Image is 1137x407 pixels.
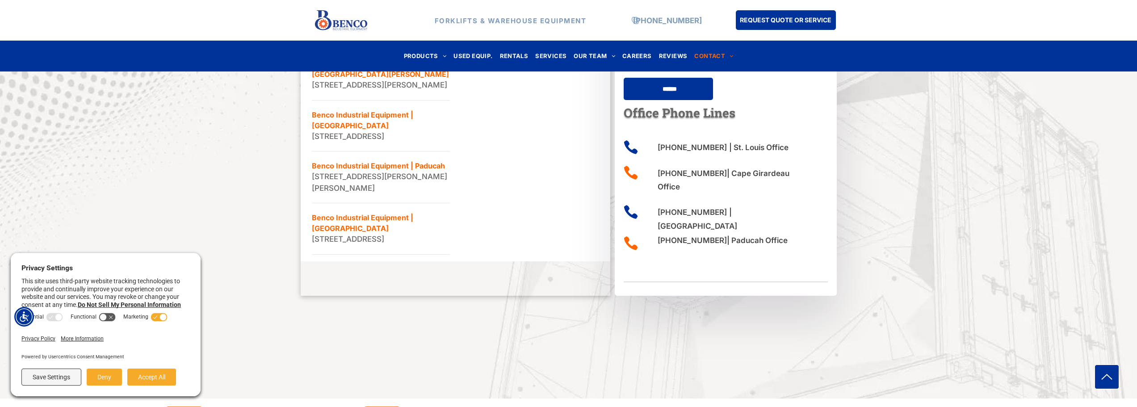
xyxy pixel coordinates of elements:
a: SERVICES [532,50,570,62]
a: USED EQUIP. [450,50,496,62]
strong: | St. Louis Office [729,143,789,152]
span: | Cape Girardeau Office [658,169,789,192]
a: CONTACT [691,50,737,62]
a: [PHONE_NUMBER] [658,143,727,152]
a: [PHONE_NUMBER] [658,169,727,178]
a: REQUEST QUOTE OR SERVICE [736,10,836,30]
a: PRODUCTS [400,50,450,62]
span: Office Phone Lines [624,105,735,121]
strong: | Paducah Office [658,236,788,245]
strong: | [GEOGRAPHIC_DATA] [658,208,737,231]
strong: FORKLIFTS & WAREHOUSE EQUIPMENT [435,16,587,25]
span: REQUEST QUOTE OR SERVICE [740,12,831,28]
a: RENTALS [496,50,532,62]
a: [PHONE_NUMBER] [658,236,727,245]
div: Accessibility Menu [14,307,34,327]
a: [PHONE_NUMBER] [658,208,727,217]
a: REVIEWS [655,50,691,62]
a: [PHONE_NUMBER] [633,16,702,25]
iframe: reCAPTCHA [625,42,747,73]
a: OUR TEAM [570,50,619,62]
a: CAREERS [619,50,655,62]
